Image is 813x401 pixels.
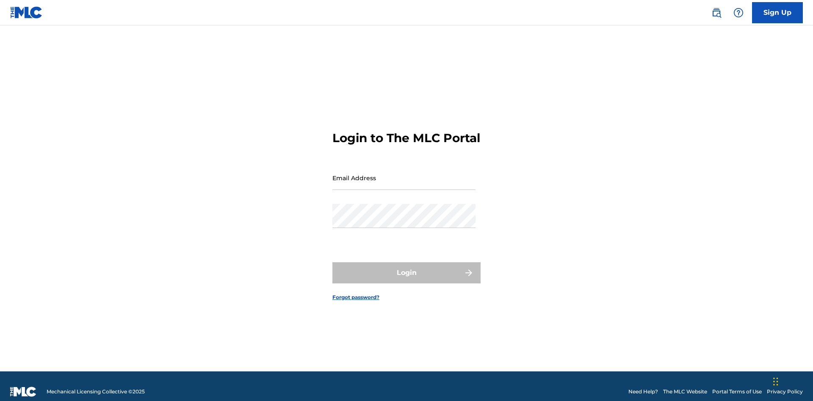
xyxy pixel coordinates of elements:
h3: Login to The MLC Portal [332,131,480,146]
div: Drag [773,369,778,394]
a: Privacy Policy [767,388,803,396]
a: Forgot password? [332,294,379,301]
div: Help [730,4,747,21]
a: Public Search [708,4,725,21]
a: The MLC Website [663,388,707,396]
a: Need Help? [628,388,658,396]
img: help [733,8,744,18]
span: Mechanical Licensing Collective © 2025 [47,388,145,396]
a: Sign Up [752,2,803,23]
img: logo [10,387,36,397]
iframe: Chat Widget [771,360,813,401]
img: MLC Logo [10,6,43,19]
img: search [711,8,722,18]
a: Portal Terms of Use [712,388,762,396]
